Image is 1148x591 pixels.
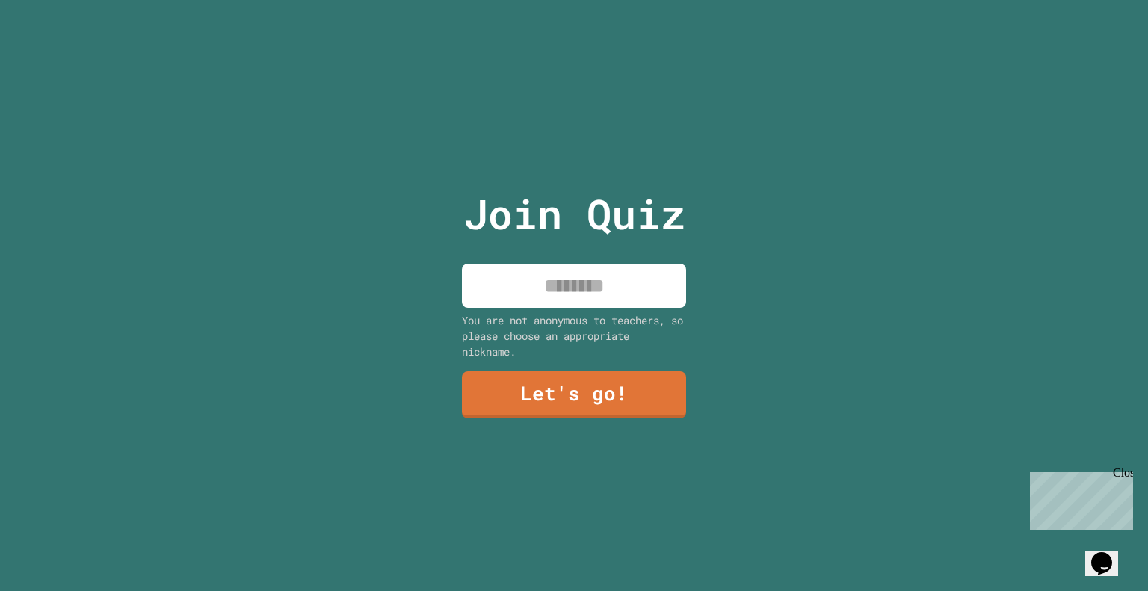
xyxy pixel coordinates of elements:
[6,6,103,95] div: Chat with us now!Close
[1024,466,1133,530] iframe: chat widget
[462,371,686,418] a: Let's go!
[462,312,686,359] div: You are not anonymous to teachers, so please choose an appropriate nickname.
[463,183,685,245] p: Join Quiz
[1085,531,1133,576] iframe: chat widget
